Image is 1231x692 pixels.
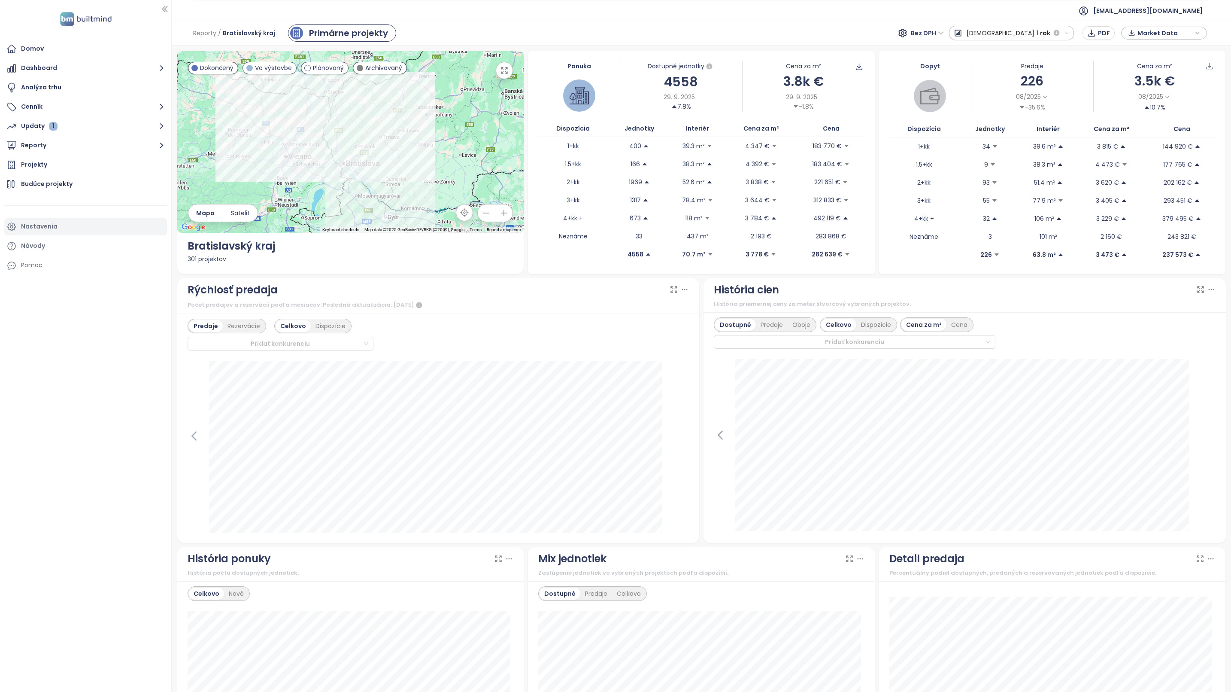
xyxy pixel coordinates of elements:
span: caret-down [771,197,777,203]
div: Domov [21,43,44,54]
div: 1 [49,122,58,131]
td: 2+kk [538,173,608,191]
div: Bratislavský kraj [188,238,514,254]
span: Reporty [193,25,216,41]
p: 3 620 € [1096,178,1119,187]
div: Dispozície [856,319,896,331]
p: 3 838 € [746,177,769,187]
span: caret-down [844,161,850,167]
button: Dashboard [4,60,167,77]
img: Google [179,222,208,233]
span: caret-up [643,197,649,203]
span: Satelit [231,208,250,218]
p: 312 833 € [813,195,841,205]
div: Celkovo [189,588,224,600]
a: Open this area in Google Maps (opens a new window) [179,222,208,233]
p: 3 784 € [745,213,769,223]
div: 10.7% [1144,103,1165,112]
div: -35.6% [1019,103,1045,112]
td: 1+kk [538,137,608,155]
img: wallet [920,86,940,106]
div: Dostupné [540,588,580,600]
p: 3 229 € [1096,214,1119,223]
p: 4558 [628,250,643,259]
div: Detail predaja [889,551,964,567]
span: caret-down [707,251,713,257]
span: Bez DPH [911,27,944,40]
p: 52.6 m² [682,177,705,187]
p: 379 495 € [1162,214,1194,223]
div: 4558 [620,72,742,92]
div: Analýza trhu [21,82,61,93]
span: caret-up [1195,216,1201,222]
button: Keyboard shortcuts [322,227,359,233]
span: caret-up [1121,252,1127,258]
span: [DEMOGRAPHIC_DATA]: [967,25,1036,41]
span: caret-up [1194,198,1200,204]
div: 226 [971,71,1093,91]
span: caret-up [1058,143,1064,149]
p: 55 [983,196,990,205]
span: caret-up [644,179,650,185]
span: Mapa [196,208,215,218]
span: caret-up [645,251,651,257]
span: caret-up [1194,162,1200,168]
span: caret-down [844,251,850,257]
span: Archivovaný [365,63,402,73]
span: caret-up [1144,104,1150,110]
div: História ponuky [188,551,271,567]
span: caret-up [1058,252,1064,258]
p: 4 473 € [1095,160,1120,169]
span: caret-up [671,104,677,110]
th: Cena [798,120,864,137]
span: caret-down [1122,162,1128,168]
th: Cena za m² [725,120,798,137]
div: Počet predajov a rezervácií podľa mesiacov. Posledná aktualizácia: [DATE] [188,300,689,310]
div: Pomoc [4,257,167,274]
p: 101 m² [1040,232,1057,241]
div: Návody [21,241,45,251]
p: 177 765 € [1163,160,1192,169]
p: 93 [982,178,990,187]
div: Celkovo [276,320,311,332]
span: Vo výstavbe [255,63,292,73]
span: caret-down [770,179,776,185]
span: caret-down [793,104,799,110]
span: caret-down [704,215,710,221]
td: 4+kk + [889,210,959,228]
td: Neznáme [889,228,959,246]
div: 301 projektov [188,254,514,264]
button: [DEMOGRAPHIC_DATA]:1 rok [949,26,1074,40]
span: caret-down [843,197,849,203]
div: Percentuálny podiel dostupných, predaných a rezervovaných jednotiek podľa dispozície. [889,569,1216,577]
div: Ponuka [538,61,620,71]
span: caret-up [1056,216,1062,222]
p: 3 [988,232,992,241]
div: Celkovo [612,588,646,600]
div: Dispozície [311,320,350,332]
span: caret-down [770,251,776,257]
button: Mapa [188,204,223,222]
p: 221 651 € [814,177,840,187]
div: button [1126,27,1202,40]
span: caret-down [994,252,1000,258]
span: caret-up [642,161,648,167]
p: 437 m² [687,232,709,241]
a: Terms (opens in new tab) [470,227,482,232]
div: História priemernej ceny za meter štvorcový vybraných projektov. [714,300,1216,308]
span: caret-up [991,216,998,222]
span: caret-down [992,143,998,149]
span: caret-down [707,197,713,203]
p: 166 [631,159,640,169]
p: 2 160 € [1101,232,1122,241]
span: caret-down [1058,198,1064,204]
span: caret-down [842,179,848,185]
div: 7.8% [671,102,691,111]
th: Cena [1148,121,1216,137]
span: caret-up [843,215,849,221]
span: caret-down [843,143,849,149]
p: 183 770 € [813,141,842,151]
span: caret-up [1120,143,1126,149]
p: 2 193 € [751,232,772,241]
p: 106 m² [1034,214,1054,223]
